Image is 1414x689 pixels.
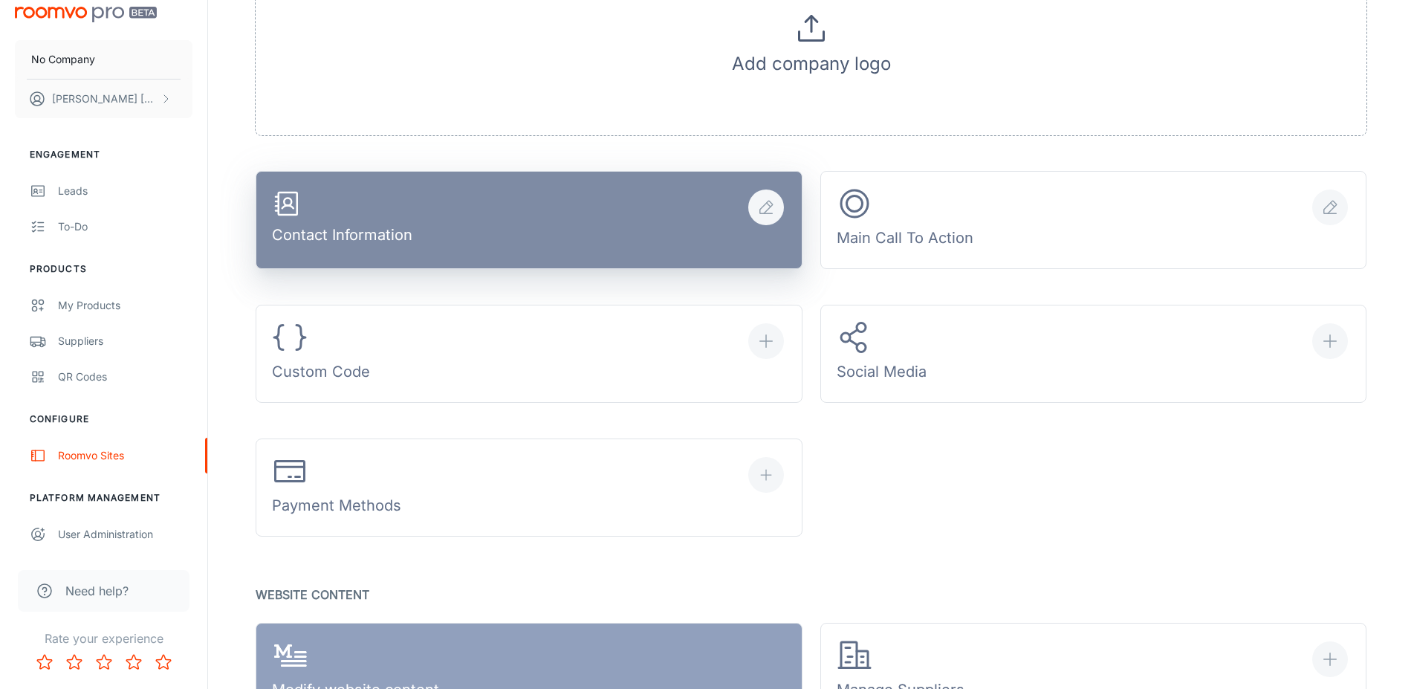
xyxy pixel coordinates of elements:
[837,186,973,255] div: Main Call To Action
[89,647,119,677] button: Rate 3 star
[119,647,149,677] button: Rate 4 star
[149,647,178,677] button: Rate 5 star
[256,439,802,537] button: Payment Methods
[15,7,157,22] img: Roomvo PRO Beta
[58,369,192,385] div: QR Codes
[58,219,192,235] div: To-do
[272,320,370,389] div: Custom Code
[59,647,89,677] button: Rate 2 star
[732,46,891,82] p: Add company logo
[52,91,157,107] p: [PERSON_NAME] [PERSON_NAME]
[256,584,1366,605] p: Website Content
[272,453,401,523] div: Payment Methods
[272,189,412,252] div: Contact Information
[820,171,1367,269] button: Main Call To Action
[837,320,927,389] div: Social Media
[65,582,129,600] span: Need help?
[58,333,192,349] div: Suppliers
[256,171,802,269] button: Contact Information
[31,51,95,68] p: No Company
[820,305,1367,403] button: Social Media
[256,305,802,403] button: Custom Code
[30,647,59,677] button: Rate 1 star
[15,40,192,79] button: No Company
[58,183,192,199] div: Leads
[58,526,192,543] div: User Administration
[15,80,192,118] button: [PERSON_NAME] [PERSON_NAME]
[12,630,195,647] p: Rate your experience
[58,297,192,314] div: My Products
[58,447,192,464] div: Roomvo Sites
